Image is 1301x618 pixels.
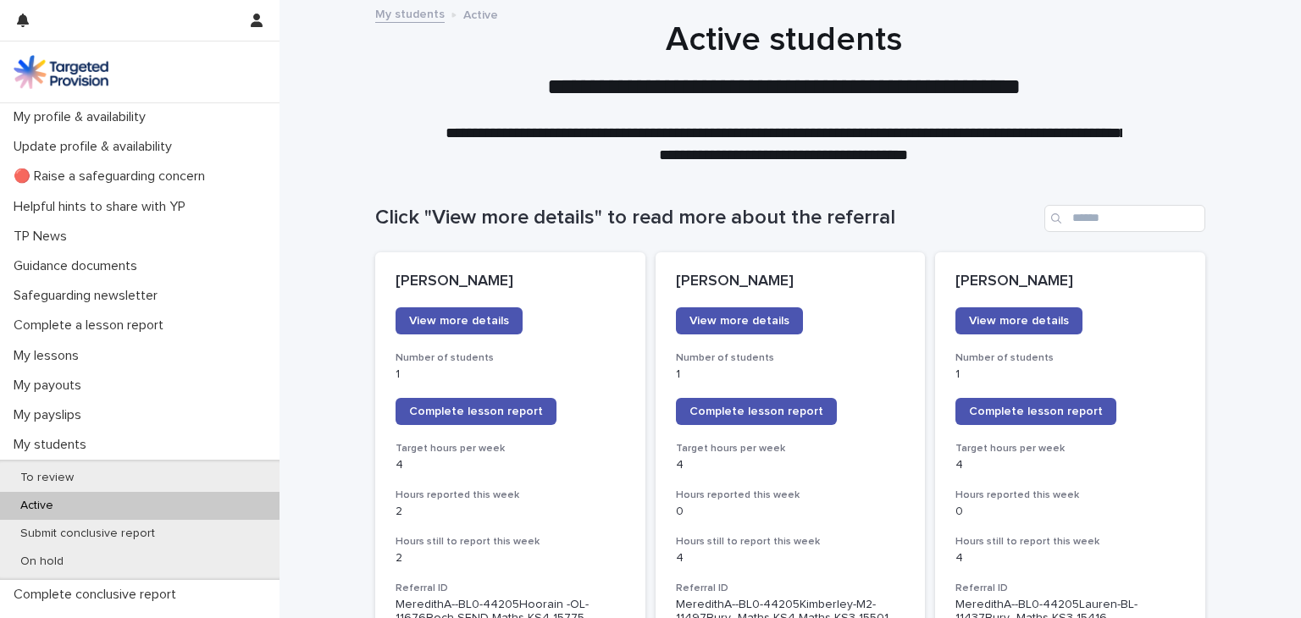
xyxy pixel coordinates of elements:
h3: Target hours per week [955,442,1185,455]
h1: Active students [368,19,1199,60]
p: My students [7,437,100,453]
a: Complete lesson report [396,398,556,425]
a: My students [375,3,445,23]
h3: Hours reported this week [396,488,625,502]
p: Safeguarding newsletter [7,288,171,304]
p: 2 [396,505,625,519]
p: Active [463,4,498,23]
p: Submit conclusive report [7,527,169,541]
input: Search [1044,205,1205,232]
h3: Referral ID [676,582,905,595]
p: To review [7,471,87,485]
span: Complete lesson report [409,406,543,417]
p: Complete conclusive report [7,587,190,603]
p: My profile & availability [7,109,159,125]
p: [PERSON_NAME] [396,273,625,291]
span: View more details [689,315,789,327]
p: 1 [676,367,905,382]
h3: Number of students [396,351,625,365]
h3: Hours still to report this week [955,535,1185,549]
p: 1 [396,367,625,382]
p: 4 [676,458,905,472]
p: [PERSON_NAME] [676,273,905,291]
h1: Click "View more details" to read more about the referral [375,206,1038,230]
a: Complete lesson report [955,398,1116,425]
p: 1 [955,367,1185,382]
p: 0 [676,505,905,519]
p: Update profile & availability [7,139,185,155]
h3: Number of students [955,351,1185,365]
h3: Hours still to report this week [676,535,905,549]
p: TP News [7,229,80,245]
h3: Target hours per week [396,442,625,455]
a: Complete lesson report [676,398,837,425]
p: My lessons [7,348,92,364]
h3: Hours still to report this week [396,535,625,549]
h3: Referral ID [396,582,625,595]
h3: Referral ID [955,582,1185,595]
img: M5nRWzHhSzIhMunXDL62 [14,55,108,89]
p: Guidance documents [7,258,151,274]
p: Complete a lesson report [7,317,177,334]
a: View more details [396,307,523,334]
p: My payouts [7,378,95,394]
a: View more details [955,307,1082,334]
p: Helpful hints to share with YP [7,199,199,215]
p: Active [7,499,67,513]
p: 4 [676,551,905,566]
p: 0 [955,505,1185,519]
p: My payslips [7,407,95,423]
h3: Hours reported this week [955,488,1185,502]
span: View more details [969,315,1069,327]
h3: Hours reported this week [676,488,905,502]
span: Complete lesson report [689,406,823,417]
p: 2 [396,551,625,566]
p: 4 [955,458,1185,472]
span: Complete lesson report [969,406,1103,417]
p: [PERSON_NAME] [955,273,1185,291]
p: 🔴 Raise a safeguarding concern [7,168,219,185]
p: 4 [955,551,1185,566]
a: View more details [676,307,803,334]
h3: Target hours per week [676,442,905,455]
p: On hold [7,555,77,569]
p: 4 [396,458,625,472]
span: View more details [409,315,509,327]
h3: Number of students [676,351,905,365]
